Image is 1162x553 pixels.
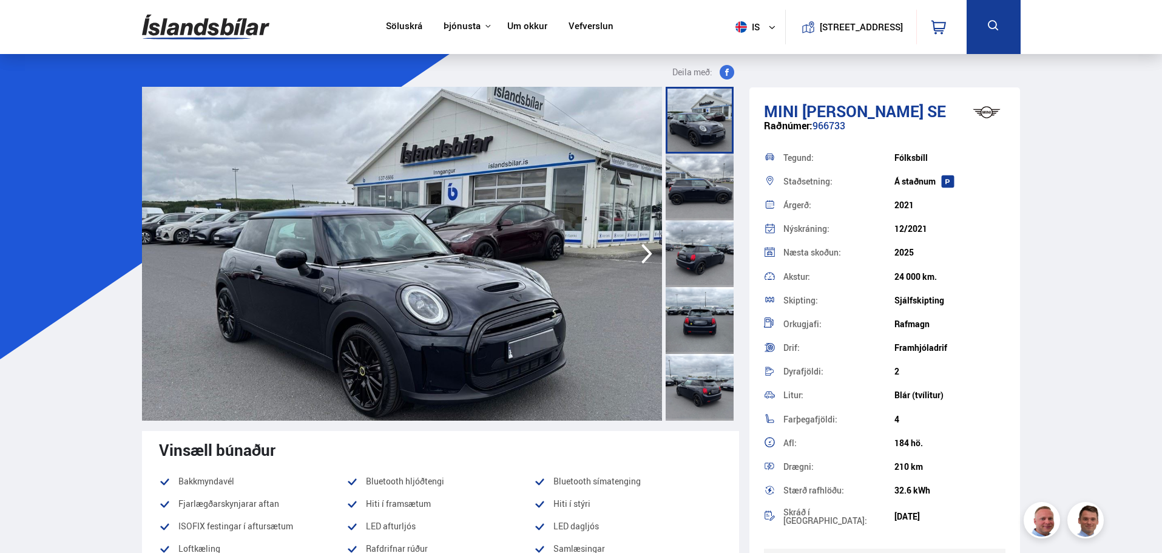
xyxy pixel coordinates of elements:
[783,486,894,495] div: Stærð rafhlöðu:
[783,201,894,209] div: Árgerð:
[731,9,785,45] button: is
[534,497,721,511] li: Hiti í stýri
[783,463,894,471] div: Drægni:
[962,93,1011,131] img: brand logo
[764,100,799,122] span: Mini
[507,21,547,33] a: Um okkur
[783,367,894,376] div: Dyrafjöldi:
[783,225,894,233] div: Nýskráning:
[159,441,722,459] div: Vinsæll búnaður
[159,497,346,511] li: Fjarlægðarskynjarar aftan
[894,248,1005,257] div: 2025
[783,273,894,281] div: Akstur:
[764,120,1006,144] div: 966733
[894,319,1005,329] div: Rafmagn
[802,100,946,122] span: [PERSON_NAME] SE
[894,415,1005,424] div: 4
[346,497,534,511] li: Hiti í framsætum
[894,512,1005,521] div: [DATE]
[894,367,1005,376] div: 2
[534,474,721,489] li: Bluetooth símatenging
[783,508,894,525] div: Skráð í [GEOGRAPHIC_DATA]:
[534,519,721,534] li: LED dagljós
[783,439,894,447] div: Afl:
[731,21,761,33] span: is
[792,10,910,44] a: [STREET_ADDRESS]
[894,153,1005,163] div: Fólksbíll
[894,462,1005,472] div: 210 km
[894,224,1005,234] div: 12/2021
[672,65,712,80] span: Deila með:
[764,119,812,132] span: Raðnúmer:
[444,21,481,32] button: Þjónusta
[346,474,534,489] li: Bluetooth hljóðtengi
[894,390,1005,400] div: Blár (tvílitur)
[783,154,894,162] div: Tegund:
[159,474,346,489] li: Bakkmyndavél
[894,486,1005,495] div: 32.6 kWh
[346,519,534,534] li: LED afturljós
[783,177,894,186] div: Staðsetning:
[1069,504,1106,540] img: FbJEzSuNWCJXmdc-.webp
[894,296,1005,305] div: Sjálfskipting
[783,320,894,328] div: Orkugjafi:
[894,438,1005,448] div: 184 hö.
[569,21,613,33] a: Vefverslun
[783,296,894,305] div: Skipting:
[1025,504,1062,540] img: siFngHWaQ9KaOqBr.png
[894,272,1005,282] div: 24 000 km.
[894,200,1005,210] div: 2021
[386,21,422,33] a: Söluskrá
[735,21,747,33] img: svg+xml;base64,PHN2ZyB4bWxucz0iaHR0cDovL3d3dy53My5vcmcvMjAwMC9zdmciIHdpZHRoPSI1MTIiIGhlaWdodD0iNT...
[783,415,894,424] div: Farþegafjöldi:
[667,65,739,80] button: Deila með:
[894,177,1005,186] div: Á staðnum
[142,7,269,47] img: G0Ugv5HjCgRt.svg
[142,87,662,421] img: 3526475.jpeg
[783,248,894,257] div: Næsta skoðun:
[783,344,894,352] div: Drif:
[825,22,899,32] button: [STREET_ADDRESS]
[894,343,1005,353] div: Framhjóladrif
[159,519,346,534] li: ISOFIX festingar í aftursætum
[783,391,894,399] div: Litur:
